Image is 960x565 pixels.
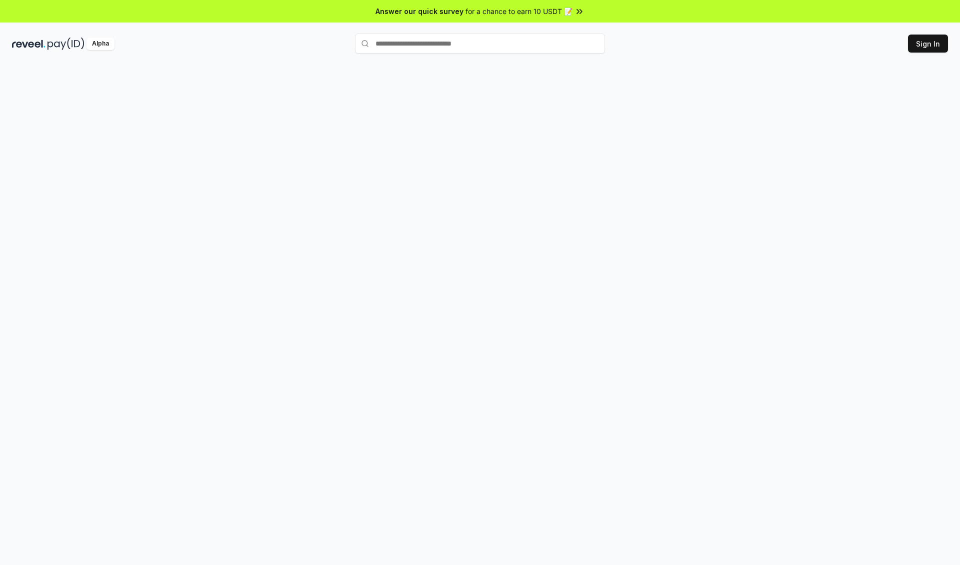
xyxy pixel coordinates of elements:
div: Alpha [86,38,114,50]
button: Sign In [908,35,948,53]
span: for a chance to earn 10 USDT 📝 [465,6,572,17]
img: pay_id [47,38,84,50]
img: reveel_dark [12,38,45,50]
span: Answer our quick survey [375,6,463,17]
